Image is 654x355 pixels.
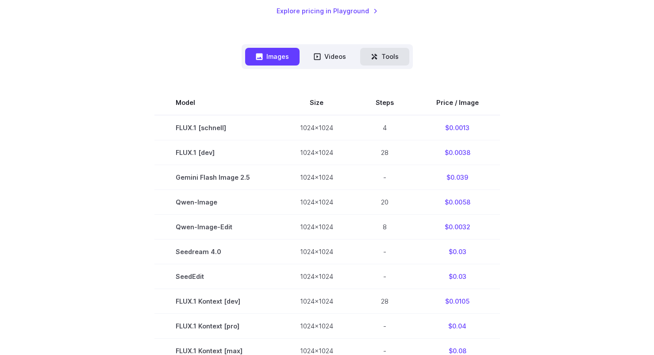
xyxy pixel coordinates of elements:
td: 1024x1024 [279,289,354,313]
td: 4 [354,115,415,140]
td: - [354,165,415,189]
td: $0.039 [415,165,500,189]
button: Tools [360,48,409,65]
td: $0.0013 [415,115,500,140]
td: - [354,239,415,264]
td: $0.0058 [415,189,500,214]
button: Images [245,48,300,65]
a: Explore pricing in Playground [277,6,378,16]
td: 28 [354,289,415,313]
button: Videos [303,48,357,65]
span: Gemini Flash Image 2.5 [176,172,258,182]
td: 1024x1024 [279,165,354,189]
td: $0.0032 [415,214,500,239]
td: Qwen-Image [154,189,279,214]
td: 1024x1024 [279,115,354,140]
td: 1024x1024 [279,140,354,165]
td: FLUX.1 Kontext [dev] [154,289,279,313]
td: FLUX.1 Kontext [pro] [154,313,279,338]
th: Steps [354,90,415,115]
td: 1024x1024 [279,313,354,338]
td: - [354,313,415,338]
td: $0.03 [415,264,500,289]
td: $0.03 [415,239,500,264]
td: 20 [354,189,415,214]
td: 1024x1024 [279,239,354,264]
th: Model [154,90,279,115]
td: FLUX.1 [schnell] [154,115,279,140]
td: Seedream 4.0 [154,239,279,264]
th: Size [279,90,354,115]
td: 28 [354,140,415,165]
td: - [354,264,415,289]
td: 1024x1024 [279,214,354,239]
td: 1024x1024 [279,189,354,214]
td: SeedEdit [154,264,279,289]
td: $0.04 [415,313,500,338]
td: $0.0038 [415,140,500,165]
td: Qwen-Image-Edit [154,214,279,239]
td: FLUX.1 [dev] [154,140,279,165]
td: 8 [354,214,415,239]
td: $0.0105 [415,289,500,313]
td: 1024x1024 [279,264,354,289]
th: Price / Image [415,90,500,115]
